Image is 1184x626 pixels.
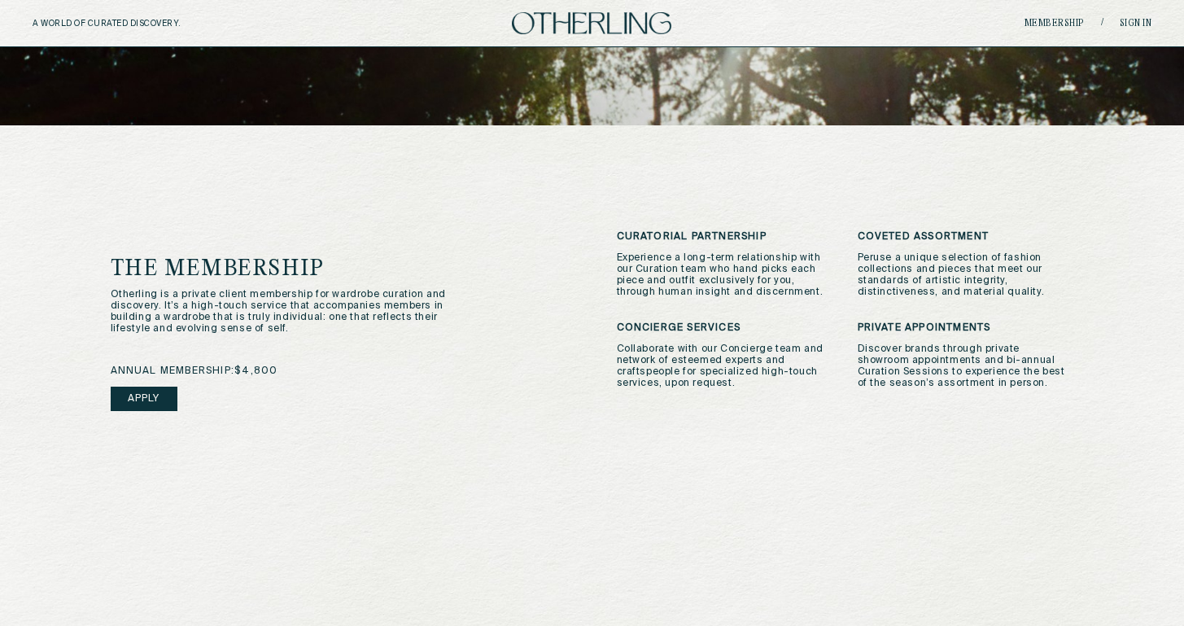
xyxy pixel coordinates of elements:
[33,19,251,28] h5: A WORLD OF CURATED DISCOVERY.
[1120,19,1152,28] a: Sign in
[111,387,177,411] a: Apply
[617,231,833,243] h3: Curatorial Partnership
[617,252,833,298] p: Experience a long-term relationship with our Curation team who hand picks each piece and outfit e...
[1101,17,1103,29] span: /
[617,344,833,389] p: Collaborate with our Concierge team and network of esteemed experts and craftspeople for speciali...
[858,322,1074,334] h3: Private Appointments
[111,258,515,281] h1: The Membership
[111,366,278,377] span: annual membership: $4,800
[1025,19,1085,28] a: Membership
[111,289,453,335] p: Otherling is a private client membership for wardrobe curation and discovery. It’s a high-touch s...
[617,322,833,334] h3: Concierge Services
[858,344,1074,389] p: Discover brands through private showroom appointments and bi-annual Curation Sessions to experien...
[858,252,1074,298] p: Peruse a unique selection of fashion collections and pieces that meet our standards of artistic i...
[858,231,1074,243] h3: Coveted Assortment
[512,12,671,34] img: logo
